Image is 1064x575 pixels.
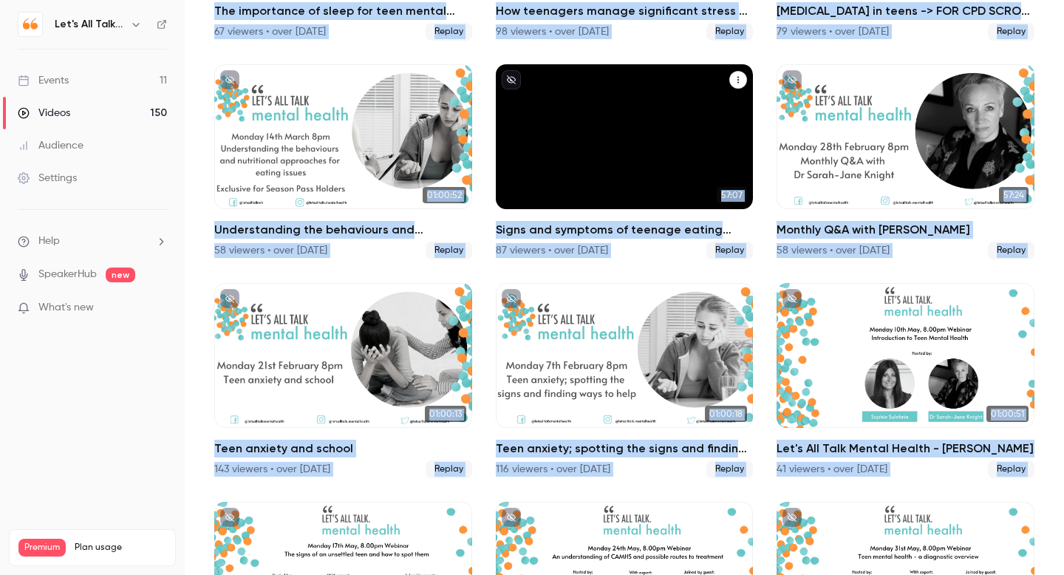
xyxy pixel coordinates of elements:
[777,440,1034,457] h2: Let's All Talk Mental Health - [PERSON_NAME]
[214,462,330,477] div: 143 viewers • over [DATE]
[496,283,754,478] li: Teen anxiety; spotting the signs and finding ways to help
[214,221,472,239] h2: Understanding the behaviours and nutritional approaches for eating issues -> FOR CPD SCROLL BELOW
[426,242,472,259] span: Replay
[55,17,124,32] h6: Let's All Talk Mental Health
[988,460,1034,478] span: Replay
[18,13,42,36] img: Let's All Talk Mental Health
[38,267,97,282] a: SpeakerHub
[75,542,166,554] span: Plan usage
[502,289,521,308] button: unpublished
[220,508,239,527] button: unpublished
[214,2,472,20] h2: The importance of sleep for teen mental health
[496,243,608,258] div: 87 viewers • over [DATE]
[777,24,889,39] div: 79 viewers • over [DATE]
[496,283,754,478] a: 01:00:18Teen anxiety; spotting the signs and finding ways to help116 viewers • over [DATE]Replay
[214,64,472,259] a: 01:00:52Understanding the behaviours and nutritional approaches for eating issues -> FOR CPD SCRO...
[18,106,70,120] div: Videos
[496,64,754,259] a: 57:07Signs and symptoms of teenage eating issues and how you can help87 viewers • over [DATE]Replay
[777,2,1034,20] h2: [MEDICAL_DATA] in teens -> FOR CPD SCROLL BELOW
[706,23,753,41] span: Replay
[777,64,1034,259] a: 57:24Monthly Q&A with [PERSON_NAME]58 viewers • over [DATE]Replay
[777,243,890,258] div: 58 viewers • over [DATE]
[220,289,239,308] button: unpublished
[496,24,609,39] div: 98 viewers • over [DATE]
[38,234,60,249] span: Help
[777,283,1034,478] a: 01:00:51Let's All Talk Mental Health - [PERSON_NAME]41 viewers • over [DATE]Replay
[999,187,1029,203] span: 57:24
[18,138,83,153] div: Audience
[214,24,326,39] div: 67 viewers • over [DATE]
[423,187,466,203] span: 01:00:52
[38,300,94,316] span: What's new
[220,70,239,89] button: unpublished
[426,23,472,41] span: Replay
[214,283,472,478] a: 01:00:13Teen anxiety and school143 viewers • over [DATE]Replay
[782,289,802,308] button: unpublished
[782,508,802,527] button: unpublished
[496,221,754,239] h2: Signs and symptoms of teenage eating issues and how you can help
[777,462,887,477] div: 41 viewers • over [DATE]
[426,460,472,478] span: Replay
[777,64,1034,259] li: Monthly Q&A with Dr Sarah-Jane Knight
[706,242,753,259] span: Replay
[502,508,521,527] button: unpublished
[149,302,167,315] iframe: Noticeable Trigger
[496,64,754,259] li: Signs and symptoms of teenage eating issues and how you can help
[18,73,69,88] div: Events
[106,268,135,282] span: new
[986,406,1029,422] span: 01:00:51
[777,221,1034,239] h2: Monthly Q&A with [PERSON_NAME]
[214,64,472,259] li: Understanding the behaviours and nutritional approaches for eating issues -> FOR CPD SCROLL BELOW
[18,171,77,186] div: Settings
[214,243,327,258] div: 58 viewers • over [DATE]
[214,283,472,478] li: Teen anxiety and school
[496,462,610,477] div: 116 viewers • over [DATE]
[18,234,167,249] li: help-dropdown-opener
[988,23,1034,41] span: Replay
[496,2,754,20] h2: How teenagers manage significant stress -> FOR CPD SCROLL BELOW
[777,283,1034,478] li: Let's All Talk Mental Health - Dr Sarah - Jane Knight
[706,460,753,478] span: Replay
[988,242,1034,259] span: Replay
[214,440,472,457] h2: Teen anxiety and school
[18,539,66,557] span: Premium
[717,187,747,203] span: 57:07
[705,406,747,422] span: 01:00:18
[502,70,521,89] button: unpublished
[425,406,466,422] span: 01:00:13
[782,70,802,89] button: unpublished
[496,440,754,457] h2: Teen anxiety; spotting the signs and finding ways to help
